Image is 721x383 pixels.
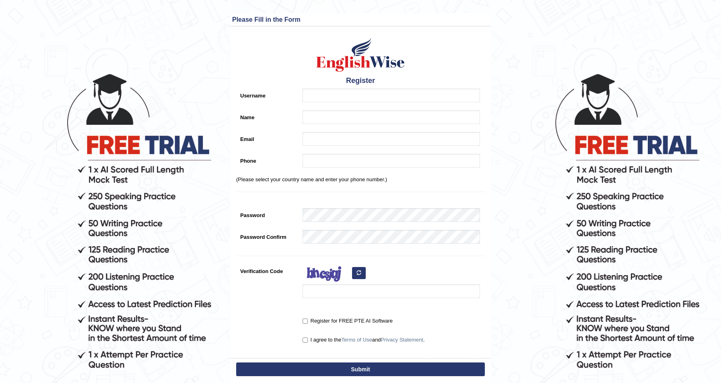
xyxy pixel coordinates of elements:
h3: Please Fill in the Form [232,16,489,23]
h4: Register [236,77,485,85]
label: Verification Code [236,264,299,275]
label: Register for FREE PTE AI Software [303,317,393,325]
label: Username [236,89,299,99]
a: Privacy Statement [381,337,423,343]
img: Logo of English Wise create a new account for intelligent practice with AI [315,37,406,73]
label: Password Confirm [236,230,299,241]
input: Register for FREE PTE AI Software [303,319,308,324]
button: Submit [236,362,485,376]
label: I agree to the and . [303,336,425,344]
label: Password [236,208,299,219]
input: I agree to theTerms of UseandPrivacy Statement. [303,337,308,343]
a: Terms of Use [341,337,372,343]
p: (Please select your country name and enter your phone number.) [236,176,485,183]
label: Phone [236,154,299,165]
label: Email [236,132,299,143]
label: Name [236,110,299,121]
